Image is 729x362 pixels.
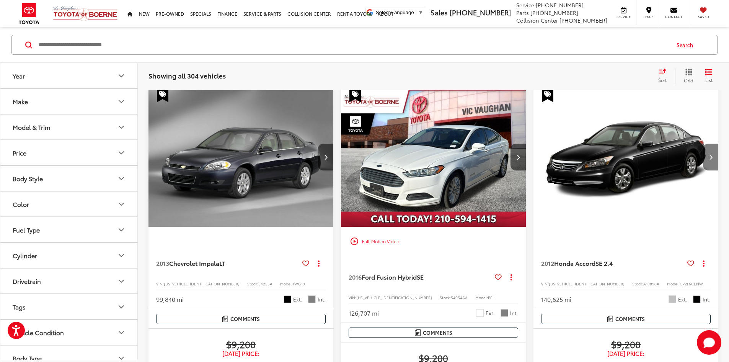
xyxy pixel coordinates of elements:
[117,174,126,183] div: Body Style
[156,295,184,304] div: 99,840 mi
[117,123,126,132] div: Model & Trim
[376,10,414,15] span: Select Language
[475,295,488,300] span: Model:
[703,260,705,266] span: dropdown dots
[516,16,558,24] span: Collision Center
[0,115,138,139] button: Model & TrimModel & Trim
[0,243,138,268] button: CylinderCylinder
[349,295,356,300] span: VIN:
[356,295,432,300] span: [US_VEHICLE_IDENTIFICATION_NUMBER]
[510,144,526,170] button: Next image
[450,7,511,17] span: [PHONE_NUMBER]
[678,296,687,303] span: Ext.
[697,330,721,355] svg: Start Chat
[156,259,169,267] span: 2013
[607,316,613,322] img: Comments
[703,144,718,170] button: Next image
[117,200,126,209] div: Color
[693,295,701,303] span: Black
[247,281,258,287] span: Stock:
[417,272,424,281] span: SE
[117,251,126,260] div: Cylinder
[530,9,578,16] span: [PHONE_NUMBER]
[13,329,64,336] div: Vehicle Condition
[148,88,334,228] img: 2013 Chevrolet Impala LT
[318,260,320,266] span: dropdown dots
[697,256,711,270] button: Actions
[13,303,26,310] div: Tags
[595,259,613,267] span: SE 2.4
[13,175,43,182] div: Body Style
[169,259,219,267] span: Chevrolet Impala
[284,295,291,303] span: Black
[0,63,138,88] button: YearYear
[703,296,711,303] span: Int.
[549,281,625,287] span: [US_VEHICLE_IDENTIFICATION_NUMBER]
[164,281,240,287] span: [US_VEHICLE_IDENTIFICATION_NUMBER]
[680,281,703,287] span: CP2F6CENW
[293,296,302,303] span: Ext.
[148,88,334,227] a: 2013 Chevrolet Impala LT2013 Chevrolet Impala LT2013 Chevrolet Impala LT2013 Chevrolet Impala LT
[13,277,41,285] div: Drivetrain
[669,295,676,303] span: Alabaster Silver Metallic
[13,200,29,208] div: Color
[440,295,451,300] span: Stock:
[451,295,468,300] span: 54054AA
[318,296,326,303] span: Int.
[699,68,718,84] button: List View
[669,35,704,54] button: Search
[675,68,699,84] button: Grid View
[516,1,534,9] span: Service
[559,16,607,24] span: [PHONE_NUMBER]
[640,14,657,19] span: Map
[13,149,26,156] div: Price
[533,88,719,227] a: 2012 Honda Accord SE 2.42012 Honda Accord SE 2.42012 Honda Accord SE 2.42012 Honda Accord SE 2.4
[705,77,713,83] span: List
[148,88,334,227] div: 2013 Chevrolet Impala LT 0
[486,310,495,317] span: Ext.
[117,97,126,106] div: Make
[418,10,423,15] span: ▼
[541,281,549,287] span: VIN:
[533,88,719,227] div: 2012 Honda Accord SE 2.4 0
[280,281,293,287] span: Model:
[665,14,682,19] span: Contact
[654,68,675,84] button: Select sort value
[0,217,138,242] button: Fuel TypeFuel Type
[349,88,361,102] span: Special
[510,310,518,317] span: Int.
[501,309,508,317] span: Charcoal Black
[423,329,452,336] span: Comments
[0,320,138,345] button: Vehicle ConditionVehicle Condition
[536,1,584,9] span: [PHONE_NUMBER]
[13,123,50,131] div: Model & Trim
[431,7,448,17] span: Sales
[658,77,667,83] span: Sort
[318,144,333,170] button: Next image
[541,314,711,324] button: Comments
[0,269,138,293] button: DrivetrainDrivetrain
[222,316,228,322] img: Comments
[0,192,138,216] button: ColorColor
[156,281,164,287] span: VIN:
[157,88,168,102] span: Special
[415,329,421,336] img: Comments
[13,226,40,233] div: Fuel Type
[541,338,711,350] span: $9,200
[117,71,126,80] div: Year
[13,98,28,105] div: Make
[541,350,711,357] span: [DATE] Price:
[230,315,260,323] span: Comments
[53,6,118,21] img: Vic Vaughan Toyota of Boerne
[341,88,527,228] img: 2016 Ford Fusion Hybrid SE
[0,294,138,319] button: TagsTags
[643,281,659,287] span: A10896A
[516,9,529,16] span: Parts
[156,314,326,324] button: Comments
[505,270,518,283] button: Actions
[542,88,553,102] span: Special
[0,140,138,165] button: PricePrice
[510,274,512,280] span: dropdown dots
[308,295,316,303] span: Gray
